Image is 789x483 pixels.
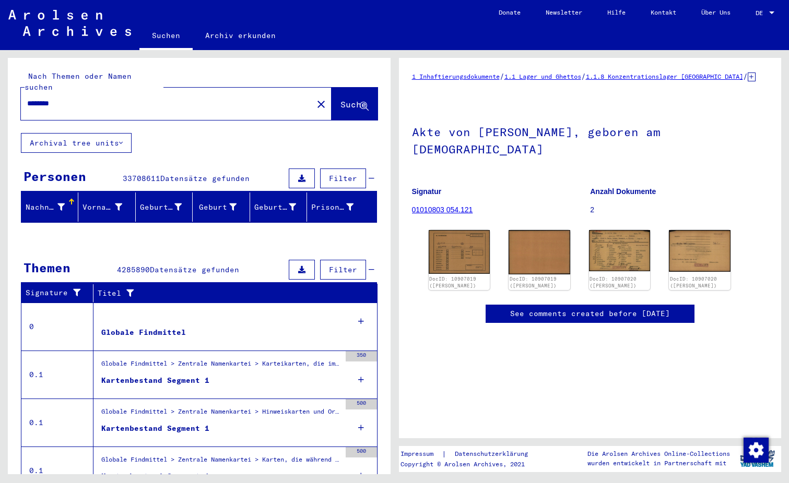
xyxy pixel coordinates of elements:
mat-header-cell: Geburtsdatum [250,192,307,222]
div: 500 [346,447,377,457]
img: 002.jpg [509,230,570,274]
div: Prisoner # [311,199,366,215]
mat-label: Nach Themen oder Namen suchen [25,71,132,92]
span: / [500,71,504,81]
span: Datensätze gefunden [160,174,250,183]
span: Filter [329,174,357,183]
mat-header-cell: Nachname [21,192,78,222]
a: 1 Inhaftierungsdokumente [412,73,500,80]
span: DE [756,9,767,17]
a: See comments created before [DATE] [510,308,670,319]
div: Themen [23,258,70,277]
a: DocID: 10907020 ([PERSON_NAME]) [590,276,637,289]
div: Titel [98,288,357,299]
div: Geburtsdatum [254,202,296,213]
img: 001.jpg [429,230,490,274]
a: DocID: 10907020 ([PERSON_NAME]) [670,276,717,289]
div: Geburtsname [140,202,182,213]
button: Archival tree units [21,133,132,153]
a: 1.1 Lager und Ghettos [504,73,581,80]
mat-header-cell: Vorname [78,192,135,222]
a: Archiv erkunden [193,23,288,48]
div: Globale Findmittel > Zentrale Namenkartei > Karteikarten, die im Rahmen der sequentiellen Massend... [101,359,340,373]
img: Zustimmung ändern [744,438,769,463]
span: Suche [340,99,367,110]
img: Arolsen_neg.svg [8,10,131,36]
img: 002.jpg [669,230,731,272]
a: Impressum [401,449,442,460]
td: 0.1 [21,399,93,446]
a: DocID: 10907019 ([PERSON_NAME]) [510,276,557,289]
p: 2 [590,204,768,215]
div: Kartenbestand Segment 1 [101,375,209,386]
div: Globale Findmittel > Zentrale Namenkartei > Hinweiskarten und Originale, die in T/D-Fällen aufgef... [101,407,340,421]
p: wurden entwickelt in Partnerschaft mit [587,458,730,468]
mat-header-cell: Geburtsname [136,192,193,222]
a: 1.1.8 Konzentrationslager [GEOGRAPHIC_DATA] [586,73,743,80]
button: Clear [311,93,332,114]
mat-header-cell: Geburt‏ [193,192,250,222]
h1: Akte von [PERSON_NAME], geboren am [DEMOGRAPHIC_DATA] [412,108,769,171]
div: Personen [23,167,86,186]
div: Signature [26,287,85,298]
a: DocID: 10907019 ([PERSON_NAME]) [429,276,476,289]
button: Filter [320,168,366,188]
img: 001.jpg [589,230,651,271]
span: / [581,71,586,81]
div: | [401,449,540,460]
b: Anzahl Dokumente [590,187,656,196]
b: Signatur [412,187,442,196]
img: yv_logo.png [738,445,777,472]
div: Vorname [83,202,122,213]
a: 01010803 054.121 [412,206,473,214]
div: Geburtsname [140,199,195,215]
span: 33708611 [123,174,160,183]
p: Copyright © Arolsen Archives, 2021 [401,460,540,469]
div: Kartenbestand Segment 1 [101,423,209,434]
div: Prisoner # [311,202,353,213]
div: Nachname [26,199,78,215]
div: Geburtsdatum [254,199,309,215]
p: Die Arolsen Archives Online-Collections [587,449,730,458]
span: Datensätze gefunden [150,265,239,274]
div: Kartenbestand Segment 1 [101,471,209,482]
button: Filter [320,260,366,280]
div: Geburt‏ [197,199,249,215]
td: 0.1 [21,351,93,399]
div: 500 [346,399,377,409]
div: Titel [98,285,367,301]
a: Datenschutzerklärung [446,449,540,460]
div: 350 [346,351,377,361]
div: Nachname [26,202,65,213]
div: Vorname [83,199,135,215]
div: Geburt‏ [197,202,236,213]
mat-icon: close [315,98,327,111]
div: Globale Findmittel [101,327,186,338]
mat-header-cell: Prisoner # [307,192,376,222]
button: Suche [332,88,378,120]
div: Signature [26,285,96,301]
span: / [743,71,748,81]
span: 4285890 [117,265,150,274]
span: Filter [329,265,357,274]
div: Globale Findmittel > Zentrale Namenkartei > Karten, die während oder unmittelbar vor der sequenti... [101,455,340,469]
td: 0 [21,303,93,351]
a: Suchen [139,23,193,50]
